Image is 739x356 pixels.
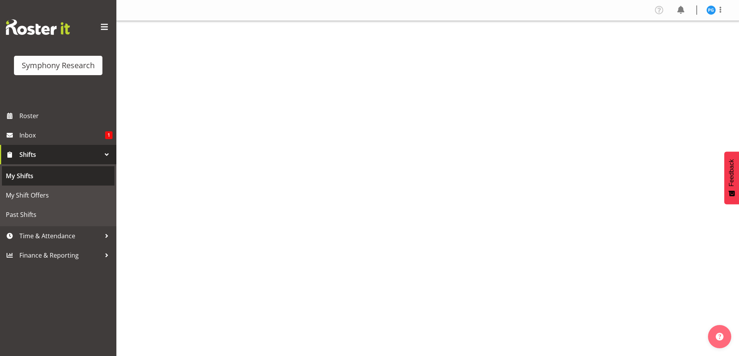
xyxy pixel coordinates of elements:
span: Roster [19,110,112,122]
img: patricia-gilmour9541.jpg [706,5,716,15]
a: My Shifts [2,166,114,186]
span: Feedback [728,159,735,186]
a: Past Shifts [2,205,114,224]
button: Feedback - Show survey [724,151,739,204]
span: Shifts [19,149,101,160]
a: My Shift Offers [2,186,114,205]
div: Symphony Research [22,60,95,71]
img: Rosterit website logo [6,19,70,35]
span: Finance & Reporting [19,249,101,261]
span: My Shifts [6,170,111,182]
span: Inbox [19,129,105,141]
span: Past Shifts [6,209,111,220]
span: Time & Attendance [19,230,101,242]
span: 1 [105,131,112,139]
span: My Shift Offers [6,189,111,201]
img: help-xxl-2.png [716,333,723,341]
